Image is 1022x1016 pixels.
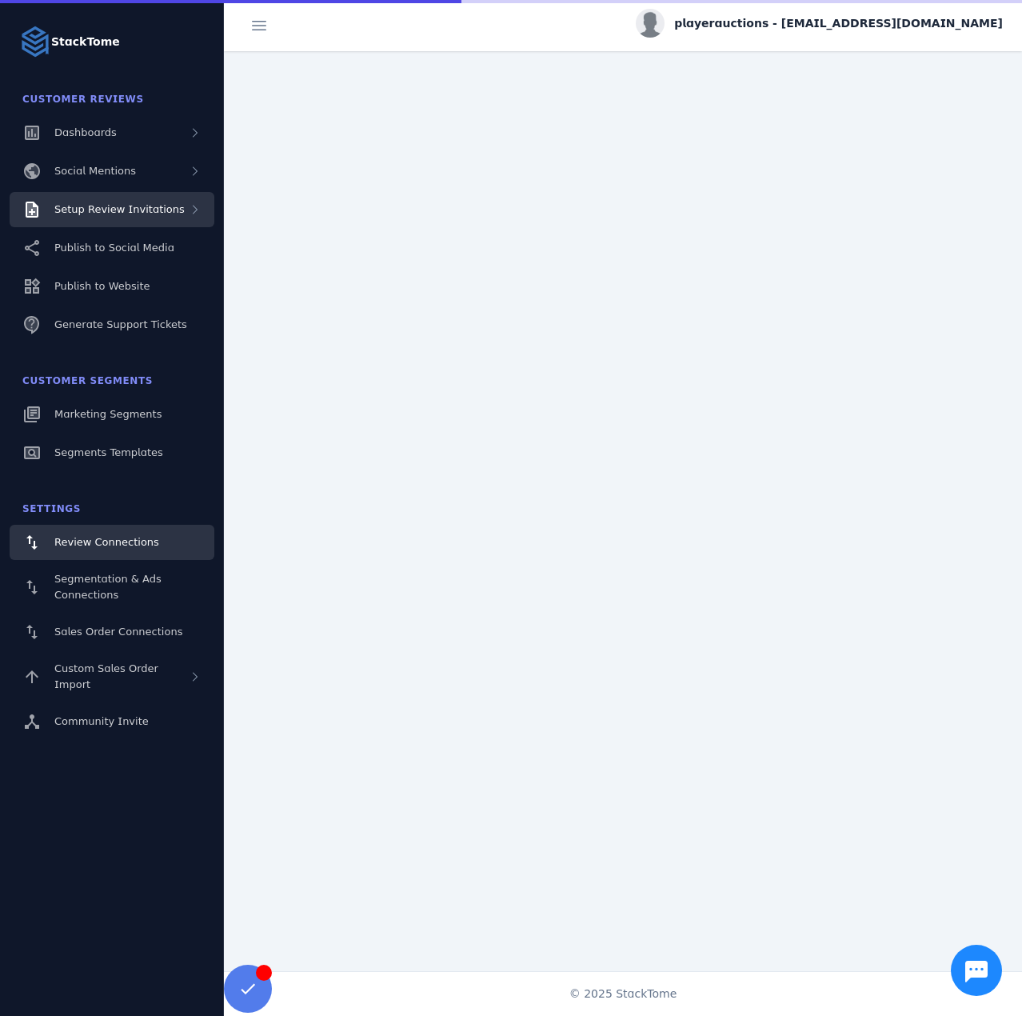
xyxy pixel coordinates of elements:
span: Publish to Social Media [54,242,174,254]
a: Segments Templates [10,435,214,470]
span: Settings [22,503,81,514]
a: Community Invite [10,704,214,739]
span: Custom Sales Order Import [54,662,158,690]
a: Sales Order Connections [10,614,214,650]
span: Sales Order Connections [54,626,182,638]
img: profile.jpg [636,9,665,38]
a: Marketing Segments [10,397,214,432]
span: Review Connections [54,536,159,548]
span: Marketing Segments [54,408,162,420]
span: Segments Templates [54,446,163,458]
a: Publish to Website [10,269,214,304]
a: Publish to Social Media [10,230,214,266]
span: Publish to Website [54,280,150,292]
span: Generate Support Tickets [54,318,187,330]
img: Logo image [19,26,51,58]
span: Customer Reviews [22,94,144,105]
a: Review Connections [10,525,214,560]
span: Setup Review Invitations [54,203,185,215]
span: Community Invite [54,715,149,727]
a: Generate Support Tickets [10,307,214,342]
span: Social Mentions [54,165,136,177]
button: playerauctions - [EMAIL_ADDRESS][DOMAIN_NAME] [636,9,1003,38]
span: Customer Segments [22,375,153,386]
span: playerauctions - [EMAIL_ADDRESS][DOMAIN_NAME] [674,15,1003,32]
span: © 2025 StackTome [569,986,677,1002]
strong: StackTome [51,34,120,50]
a: Segmentation & Ads Connections [10,563,214,611]
span: Dashboards [54,126,117,138]
span: Segmentation & Ads Connections [54,573,162,601]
